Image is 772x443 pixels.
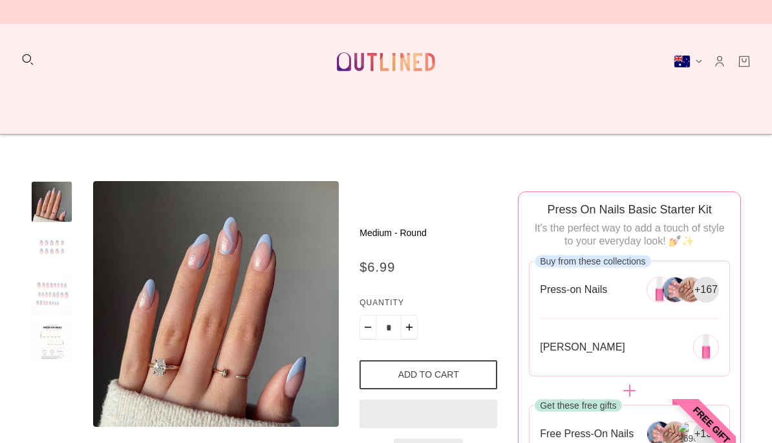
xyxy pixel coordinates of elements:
[359,226,497,240] p: Medium - Round
[359,315,376,340] button: Minus
[678,277,703,303] img: 266304946256-2
[674,55,702,68] button: Australia
[359,360,497,389] button: Add to cart
[329,34,443,89] a: Outlined
[662,277,688,303] img: 266304946256-1
[737,54,751,69] a: Cart
[694,283,718,297] span: + 167
[548,203,712,216] span: Press On Nails Basic Starter Kit
[540,340,625,354] span: [PERSON_NAME]
[93,181,339,427] img: Navy Lace-Press on Manicure-Outlined
[21,52,35,67] button: Search
[540,427,634,440] span: Free Press-On Nails
[540,283,607,296] span: Press-on Nails
[540,400,616,410] span: Get these free gifts
[647,277,672,303] img: 266304946256-0
[540,255,645,266] span: Buy from these collections
[713,54,727,69] a: Account
[93,181,339,427] modal-trigger: Enlarge product image
[359,296,497,315] label: Quantity
[359,260,395,274] span: $6.99
[535,222,725,246] span: It's the perfect way to add a touch of style to your everyday look! 💅✨
[693,334,719,360] img: 269291651152-0
[401,315,418,340] button: Plus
